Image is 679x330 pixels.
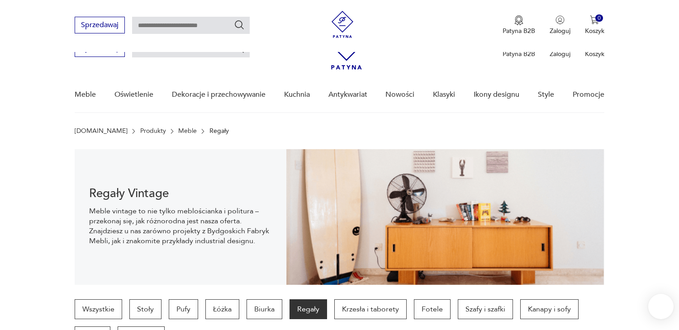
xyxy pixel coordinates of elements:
img: Ikona medalu [514,15,523,25]
a: Stoły [129,299,161,319]
iframe: Smartsupp widget button [648,294,674,319]
p: Zaloguj [550,50,570,58]
button: Zaloguj [550,15,570,35]
a: Style [538,77,554,112]
button: Patyna B2B [503,15,535,35]
p: Patyna B2B [503,27,535,35]
a: Fotele [414,299,451,319]
a: Pufy [169,299,198,319]
a: Meble [178,127,197,135]
p: Koszyk [585,50,604,58]
a: Promocje [573,77,604,112]
a: Szafy i szafki [458,299,513,319]
a: Biurka [247,299,282,319]
a: Ikony designu [474,77,519,112]
img: dff48e7735fce9207bfd6a1aaa639af4.png [286,149,604,285]
p: Koszyk [585,27,604,35]
a: Wszystkie [75,299,122,319]
h1: Regały Vintage [89,188,272,199]
a: Ikona medaluPatyna B2B [503,15,535,35]
p: Regały [209,127,229,135]
a: [DOMAIN_NAME] [75,127,128,135]
a: Dekoracje i przechowywanie [172,77,266,112]
p: Zaloguj [550,27,570,35]
button: Sprzedawaj [75,17,125,33]
a: Meble [75,77,96,112]
button: 0Koszyk [585,15,604,35]
a: Produkty [140,127,166,135]
a: Nowości [385,77,414,112]
a: Klasyki [433,77,455,112]
a: Kuchnia [284,77,310,112]
div: 0 [595,14,603,22]
a: Antykwariat [328,77,367,112]
p: Meble vintage to nie tylko meblościanka i politura – przekonaj się, jak różnorodna jest nasza ofe... [89,206,272,246]
a: Sprzedawaj [75,23,125,29]
a: Oświetlenie [114,77,153,112]
p: Patyna B2B [503,50,535,58]
img: Ikona koszyka [590,15,599,24]
a: Sprzedawaj [75,46,125,52]
img: Patyna - sklep z meblami i dekoracjami vintage [329,11,356,38]
img: Ikonka użytkownika [556,15,565,24]
a: Krzesła i taborety [334,299,407,319]
a: Kanapy i sofy [520,299,579,319]
button: Szukaj [234,19,245,30]
a: Regały [290,299,327,319]
a: Łóżka [205,299,239,319]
